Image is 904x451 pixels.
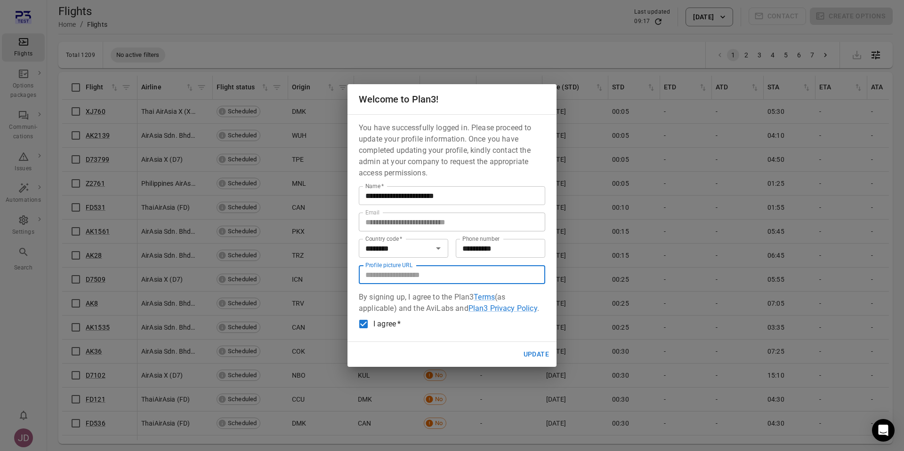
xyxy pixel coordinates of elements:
h2: Welcome to Plan3! [347,84,557,114]
p: By signing up, I agree to the Plan3 (as applicable) and the AviLabs and . [359,292,545,314]
label: Profile picture URL [365,261,412,269]
a: Plan3 Privacy Policy [468,304,537,313]
p: You have successfully logged in. Please proceed to update your profile information. Once you have... [359,122,545,179]
button: Update [520,346,553,363]
div: Open Intercom Messenger [872,419,895,442]
a: Terms [474,293,495,301]
label: Email [365,208,380,216]
span: I agree [373,319,396,328]
label: Name [365,182,384,190]
label: Phone number [462,235,500,243]
label: Country code [365,235,403,243]
button: Open [432,242,445,255]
